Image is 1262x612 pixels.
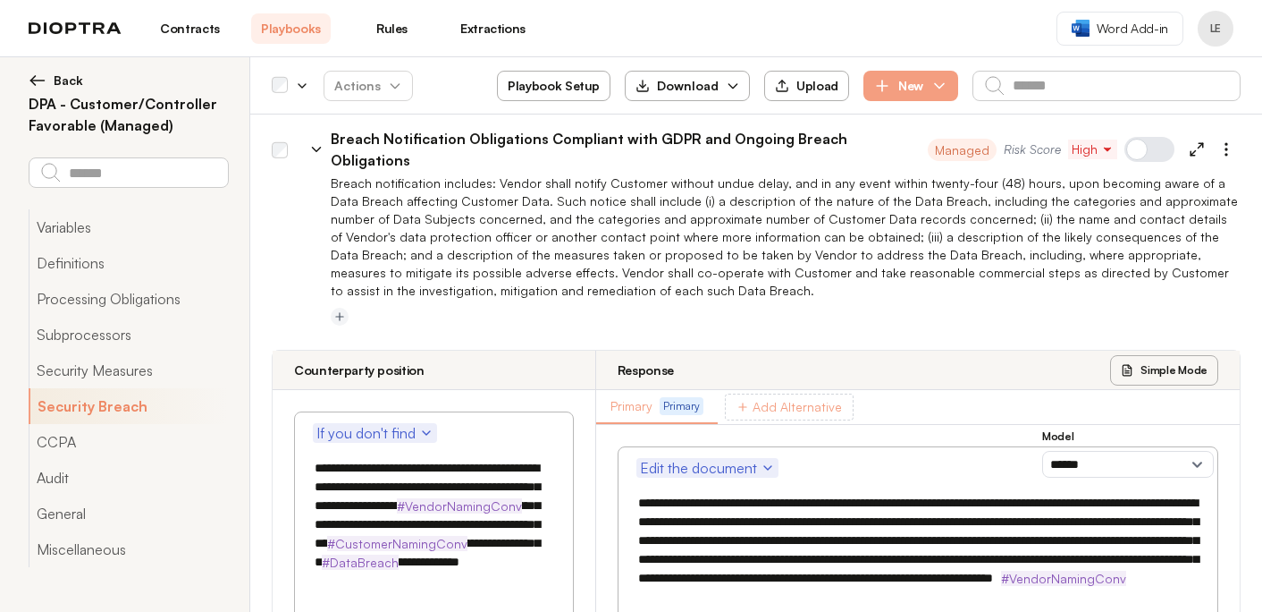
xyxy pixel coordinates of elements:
[327,536,467,551] strong: #CustomerNamingConv
[320,70,416,102] span: Actions
[660,397,703,415] span: Primary
[54,72,83,89] span: Back
[29,496,228,531] button: General
[1110,355,1218,386] button: Simple Mode
[863,71,958,101] button: New
[618,361,674,379] h3: Response
[29,22,122,35] img: logo
[497,71,610,101] button: Playbook Setup
[1072,140,1114,158] span: High
[625,71,750,101] button: Download
[29,281,228,317] button: Processing Obligations
[251,13,331,44] a: Playbooks
[331,174,1241,300] p: Breach notification includes: Vendor shall notify Customer without undue delay, and in any event ...
[29,72,46,89] img: left arrow
[928,139,997,161] span: Managed
[1001,571,1126,586] strong: #VendorNamingConv
[610,397,652,415] span: Primary
[352,13,432,44] a: Rules
[324,71,413,101] button: Actions
[640,457,775,479] span: Edit the document
[29,424,228,460] button: CCPA
[1097,20,1168,38] span: Word Add-in
[1072,20,1090,37] img: word
[29,388,228,424] button: Security Breach
[29,531,228,567] button: Miscellaneous
[1198,11,1233,47] button: Profile menu
[610,397,703,415] button: PrimaryPrimary
[316,422,433,444] span: If you don't find
[29,317,228,353] button: Subprocessors
[29,209,228,245] button: Variables
[29,353,228,388] button: Security Measures
[331,308,349,326] button: Add tag
[294,361,425,379] h3: Counterparty position
[636,458,778,478] button: Edit the document
[453,13,533,44] a: Extractions
[764,71,849,101] button: Upload
[1042,451,1214,478] select: Model
[1004,140,1061,158] span: Risk Score
[1056,12,1183,46] a: Word Add-in
[29,245,228,281] button: Definitions
[272,78,288,94] div: Select all
[331,128,906,171] p: Breach Notification Obligations Compliant with GDPR and Ongoing Breach Obligations
[313,423,437,443] button: If you don't find
[775,78,838,94] div: Upload
[29,72,228,89] button: Back
[397,498,522,514] strong: #VendorNamingConv
[29,93,228,136] h2: DPA - Customer/Controller Favorable (Managed)
[1042,429,1214,444] h3: Model
[29,460,228,496] button: Audit
[1068,140,1117,159] button: High
[725,394,854,421] button: Add Alternative
[322,555,399,570] strong: #DataBreach
[635,77,719,95] div: Download
[150,13,230,44] a: Contracts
